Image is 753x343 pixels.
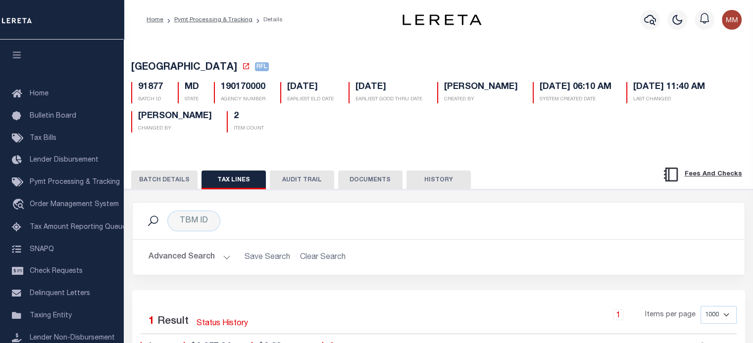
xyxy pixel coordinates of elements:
[167,211,220,231] div: TBM ID
[255,63,269,73] a: RFL
[30,90,49,97] span: Home
[30,113,76,120] span: Bulletin Board
[157,314,189,330] label: Result
[30,157,99,164] span: Lender Disbursement
[30,224,126,231] span: Tax Amount Reporting Queue
[355,82,422,93] h5: [DATE]
[633,96,705,103] p: LAST CHANGED
[149,248,231,267] button: Advanced Search
[138,82,163,93] h5: 91877
[221,96,265,103] p: AGENCY NUMBER
[255,62,269,71] span: RFL
[147,17,163,23] a: Home
[30,290,90,297] span: Delinquent Letters
[185,96,199,103] p: STATE
[131,171,198,189] button: BATCH DETAILS
[197,318,248,330] a: Status History
[287,96,334,103] p: EARLIEST ELD DATE
[406,171,471,189] button: HISTORY
[444,96,518,103] p: CREATED BY
[30,179,120,186] span: Pymt Processing & Tracking
[138,125,212,132] p: CHANGED BY
[138,96,163,103] p: BATCH ID
[402,14,482,25] img: logo-dark.svg
[444,82,518,93] h5: [PERSON_NAME]
[270,171,334,189] button: AUDIT TRAIL
[12,199,28,212] i: travel_explore
[30,246,54,253] span: SNAPQ
[645,310,696,321] span: Items per page
[613,309,624,320] a: 1
[131,63,237,73] span: [GEOGRAPHIC_DATA]
[234,111,264,122] h5: 2
[149,316,154,327] span: 1
[338,171,402,189] button: DOCUMENTS
[30,312,72,319] span: Taxing Entity
[355,96,422,103] p: EARLIEST GOOD THRU DATE
[540,82,611,93] h5: [DATE] 06:10 AM
[30,135,56,142] span: Tax Bills
[633,82,705,93] h5: [DATE] 11:40 AM
[201,171,266,189] button: TAX LINES
[722,10,742,30] img: svg+xml;base64,PHN2ZyB4bWxucz0iaHR0cDovL3d3dy53My5vcmcvMjAwMC9zdmciIHBvaW50ZXItZXZlbnRzPSJub25lIi...
[30,201,119,208] span: Order Management System
[234,125,264,132] p: ITEM COUNT
[287,82,334,93] h5: [DATE]
[30,335,115,342] span: Lender Non-Disbursement
[174,17,252,23] a: Pymt Processing & Tracking
[221,82,265,93] h5: 190170000
[252,15,283,24] li: Details
[185,82,199,93] h5: MD
[30,268,83,275] span: Check Requests
[138,111,212,122] h5: [PERSON_NAME]
[658,164,746,185] button: Fees And Checks
[540,96,611,103] p: SYSTEM CREATED DATE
